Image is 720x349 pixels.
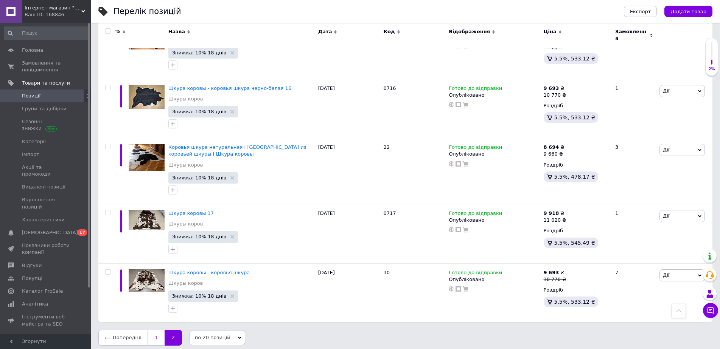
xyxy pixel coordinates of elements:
[449,276,540,283] div: Опубліковано
[383,144,390,150] span: 22
[172,293,227,298] span: Знижка: 10% 18 днів
[168,28,185,35] span: Назва
[663,213,669,219] span: Дії
[22,184,65,190] span: Видалені позиції
[168,210,214,216] a: Шкура коровы 17
[318,28,332,35] span: Дата
[22,93,40,99] span: Позиції
[544,85,559,91] b: 9 693
[129,85,165,109] img: Шкура коровы - коровья шкура черно-белая 16
[22,262,42,269] span: Відгуки
[554,174,596,180] span: 5.5%, 478.17 ₴
[544,276,566,283] div: 10 770 ₴
[172,109,227,114] span: Знижка: 10% 18 днів
[664,6,712,17] button: Додати товар
[168,96,203,102] a: Шкуры коров
[22,301,48,307] span: Аналітика
[25,5,81,11] span: Інтернет-магазин "Шкурка"
[172,50,227,55] span: Знижка: 10% 18 днів
[554,299,596,305] span: 5.5%, 533.12 ₴
[22,47,43,54] span: Головна
[670,9,706,14] span: Додати товар
[22,138,46,145] span: Категорії
[544,227,609,234] div: Роздріб
[544,85,566,92] div: ₴
[630,9,651,14] span: Експорт
[22,229,78,236] span: [DEMOGRAPHIC_DATA]
[316,263,382,322] div: [DATE]
[544,102,609,109] div: Роздріб
[148,330,165,346] a: 1
[544,210,559,216] b: 9 918
[449,92,540,99] div: Опубліковано
[449,85,502,93] span: Готово до відправки
[449,28,490,35] span: Відображення
[449,210,502,218] span: Готово до відправки
[703,303,718,318] button: Чат з покупцем
[611,79,658,138] div: 1
[554,240,596,246] span: 5.5%, 545.49 ₴
[22,216,65,223] span: Характеристики
[168,144,306,157] a: Коровья шкура натуральная I [GEOGRAPHIC_DATA] из коровьей шкуры I Шкура коровы
[611,204,658,264] div: 1
[129,269,165,292] img: Шкура коровы - коровья шкура
[544,210,566,217] div: ₴
[544,217,566,224] div: 11 020 ₴
[168,85,292,91] a: Шкура коровы - коровья шкура черно-белая 16
[544,151,564,158] div: 9 660 ₴
[544,92,566,99] div: 10 770 ₴
[316,204,382,264] div: [DATE]
[25,11,91,18] div: Ваш ID: 168846
[449,144,502,152] span: Готово до відправки
[663,272,669,278] span: Дії
[172,234,227,239] span: Знижка: 10% 18 днів
[615,28,648,42] span: Замовлення
[114,8,181,15] div: Перелік позицій
[115,28,120,35] span: %
[449,151,540,158] div: Опубліковано
[544,162,609,168] div: Роздріб
[168,270,250,275] a: Шкура коровы - коровья шкура
[4,26,89,40] input: Пошук
[544,269,566,276] div: ₴
[98,330,148,346] a: Попередня
[449,217,540,224] div: Опубліковано
[544,144,564,151] div: ₴
[449,270,502,278] span: Готово до відправки
[611,263,658,322] div: 7
[316,138,382,204] div: [DATE]
[544,270,559,275] b: 9 693
[168,280,203,287] a: Шкуры коров
[706,66,718,72] div: 2%
[554,114,596,120] span: 5.5%, 533.12 ₴
[383,270,390,275] span: 30
[316,20,382,79] div: [DATE]
[22,242,70,256] span: Показники роботи компанії
[544,287,609,293] div: Роздріб
[544,144,559,150] b: 8 694
[165,330,182,346] a: 2
[22,275,42,282] span: Покупці
[22,151,39,158] span: Імпорт
[383,210,396,216] span: 0717
[129,210,165,230] img: Шкура коровы 17
[611,20,658,79] div: 1
[316,79,382,138] div: [DATE]
[22,313,70,327] span: Інструменти веб-майстра та SEO
[663,88,669,94] span: Дії
[190,330,245,345] span: по 20 позицій
[554,56,596,62] span: 5.5%, 533.12 ₴
[22,164,70,178] span: Акції та промокоди
[544,28,557,35] span: Ціна
[22,80,70,86] span: Товари та послуги
[129,144,165,171] img: Коровья шкура натуральная I Ковер из коровьей шкуры I Шкура коровы
[22,105,67,112] span: Групи та добірки
[22,60,70,73] span: Замовлення та повідомлення
[22,118,70,132] span: Сезонні знижки
[624,6,657,17] button: Експорт
[383,85,396,91] span: 0716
